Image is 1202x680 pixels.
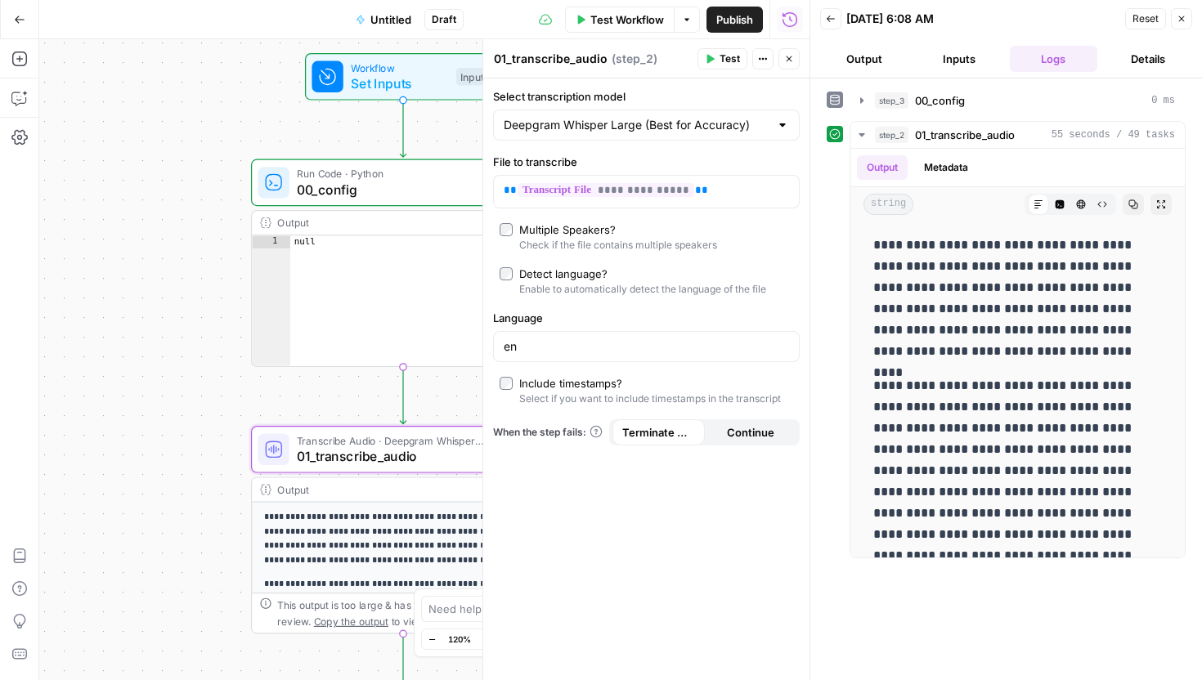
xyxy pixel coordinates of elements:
button: 55 seconds / 49 tasks [850,122,1185,148]
span: 01_transcribe_audio [297,446,501,466]
button: Output [857,155,908,180]
span: Test Workflow [590,11,664,28]
button: Metadata [914,155,978,180]
span: 0 ms [1151,93,1175,108]
label: Select transcription model [493,88,800,105]
button: Output [820,46,908,72]
g: Edge from start to step_3 [400,101,406,158]
span: Workflow [351,60,448,75]
button: Details [1104,46,1192,72]
div: WorkflowSet InputsInputs [251,53,555,101]
button: Continue [705,419,797,445]
span: Publish [716,11,753,28]
span: ( step_2 ) [612,51,657,67]
div: Include timestamps? [519,375,622,391]
span: Run Code · Python [297,166,501,181]
span: Reset [1132,11,1159,26]
span: 00_config [915,92,965,109]
div: Run Code · Python00_configStep 3Outputnull [251,159,555,367]
button: Test Workflow [565,7,674,33]
div: 55 seconds / 49 tasks [850,149,1185,557]
g: Edge from step_3 to step_2 [400,367,406,424]
span: 120% [448,633,471,646]
div: Output [277,481,501,497]
input: en [504,338,789,355]
span: 55 seconds / 49 tasks [1052,127,1175,142]
span: Set Inputs [351,74,448,93]
span: Draft [432,12,456,27]
button: Reset [1125,8,1166,29]
div: Transcribe Audio · Deepgram Whisper Large01_transcribe_audioStep 2Output**** **** **** **** **** ... [251,426,555,633]
span: step_2 [875,127,908,143]
label: Language [493,310,800,326]
div: Multiple Speakers? [519,221,616,238]
div: Check if the file contains multiple speakers [519,238,717,253]
div: Output [277,215,501,230]
textarea: 01_transcribe_audio [494,51,608,67]
div: Enable to automatically detect the language of the file [519,282,766,297]
div: Detect language? [519,266,608,282]
input: Include timestamps?Select if you want to include timestamps in the transcript [500,377,513,390]
input: Deepgram Whisper Large (Best for Accuracy) [504,117,769,133]
button: Inputs [915,46,1003,72]
button: 0 ms [850,87,1185,114]
span: Transcribe Audio · Deepgram Whisper Large [297,432,501,448]
span: 00_config [297,180,501,199]
label: File to transcribe [493,154,800,170]
button: Untitled [346,7,421,33]
div: 1 [252,235,290,248]
div: Inputs [456,68,492,86]
span: Test [720,51,740,66]
input: Multiple Speakers?Check if the file contains multiple speakers [500,223,513,236]
input: Detect language?Enable to automatically detect the language of the file [500,267,513,280]
div: This output is too large & has been abbreviated for review. to view the full content. [277,597,546,629]
span: Untitled [370,11,411,28]
button: Test [697,48,747,69]
a: When the step fails: [493,425,603,440]
span: string [863,194,913,215]
span: Copy the output [314,615,388,627]
span: step_3 [875,92,908,109]
button: Logs [1010,46,1098,72]
button: Publish [706,7,763,33]
div: Select if you want to include timestamps in the transcript [519,391,781,406]
span: Terminate Workflow [622,424,695,441]
span: Continue [727,424,774,441]
span: 01_transcribe_audio [915,127,1015,143]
